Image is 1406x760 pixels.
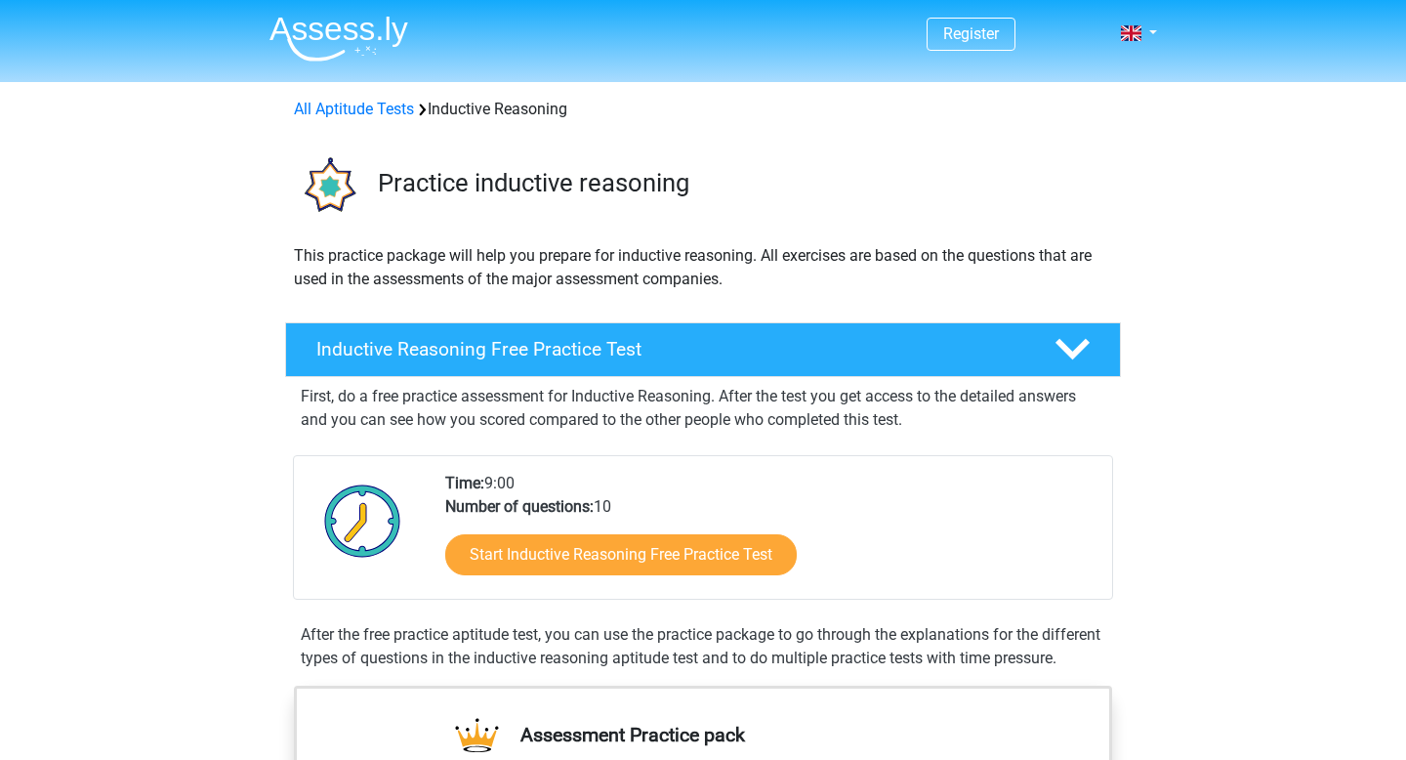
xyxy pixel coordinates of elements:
h3: Practice inductive reasoning [378,168,1105,198]
div: Inductive Reasoning [286,98,1120,121]
a: Inductive Reasoning Free Practice Test [277,322,1129,377]
a: Register [943,24,999,43]
a: Start Inductive Reasoning Free Practice Test [445,534,797,575]
p: This practice package will help you prepare for inductive reasoning. All exercises are based on t... [294,244,1112,291]
h4: Inductive Reasoning Free Practice Test [316,338,1023,360]
div: 9:00 10 [431,472,1111,599]
img: inductive reasoning [286,145,369,228]
img: Clock [313,472,412,570]
img: Assessly [269,16,408,62]
div: After the free practice aptitude test, you can use the practice package to go through the explana... [293,623,1113,670]
p: First, do a free practice assessment for Inductive Reasoning. After the test you get access to th... [301,385,1105,432]
b: Number of questions: [445,497,594,516]
b: Time: [445,474,484,492]
a: All Aptitude Tests [294,100,414,118]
